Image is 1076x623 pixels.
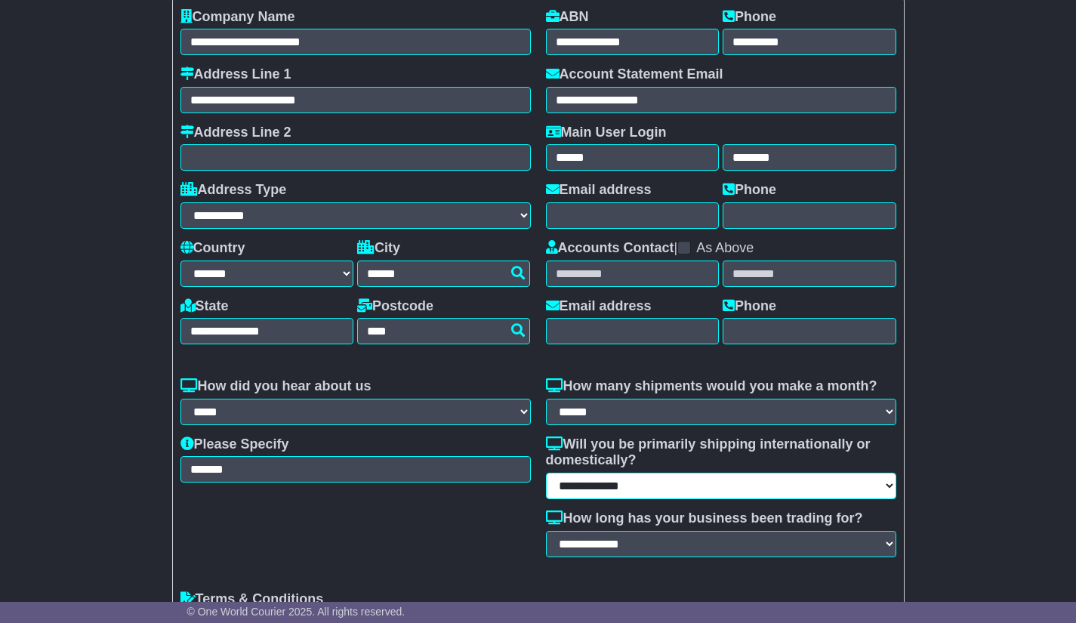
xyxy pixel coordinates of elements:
[357,298,433,315] label: Postcode
[180,298,229,315] label: State
[546,378,877,395] label: How many shipments would you make a month?
[546,125,667,141] label: Main User Login
[180,125,291,141] label: Address Line 2
[180,66,291,83] label: Address Line 1
[180,378,372,395] label: How did you hear about us
[723,182,776,199] label: Phone
[723,298,776,315] label: Phone
[546,240,896,261] div: |
[546,182,652,199] label: Email address
[546,510,863,527] label: How long has your business been trading for?
[723,9,776,26] label: Phone
[357,240,400,257] label: City
[187,606,405,618] span: © One World Courier 2025. All rights reserved.
[180,436,289,453] label: Please Specify
[546,436,896,469] label: Will you be primarily shipping internationally or domestically?
[180,591,324,608] label: Terms & Conditions
[546,9,589,26] label: ABN
[180,182,287,199] label: Address Type
[696,240,754,257] label: As Above
[180,9,295,26] label: Company Name
[546,298,652,315] label: Email address
[546,66,723,83] label: Account Statement Email
[546,240,674,257] label: Accounts Contact
[180,240,245,257] label: Country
